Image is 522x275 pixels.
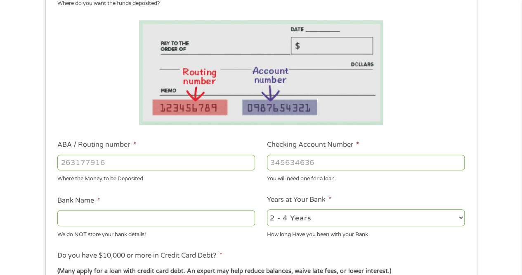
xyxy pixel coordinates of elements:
div: How long Have you been with your Bank [267,227,465,239]
label: Checking Account Number [267,141,359,149]
input: 345634636 [267,155,465,170]
div: You will need one for a loan. [267,172,465,183]
label: ABA / Routing number [57,141,136,149]
label: Do you have $10,000 or more in Credit Card Debt? [57,251,222,260]
label: Bank Name [57,196,100,205]
input: 263177916 [57,155,255,170]
div: We do NOT store your bank details! [57,227,255,239]
label: Years at Your Bank [267,196,331,204]
img: Routing number location [139,20,383,125]
div: Where the Money to be Deposited [57,172,255,183]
